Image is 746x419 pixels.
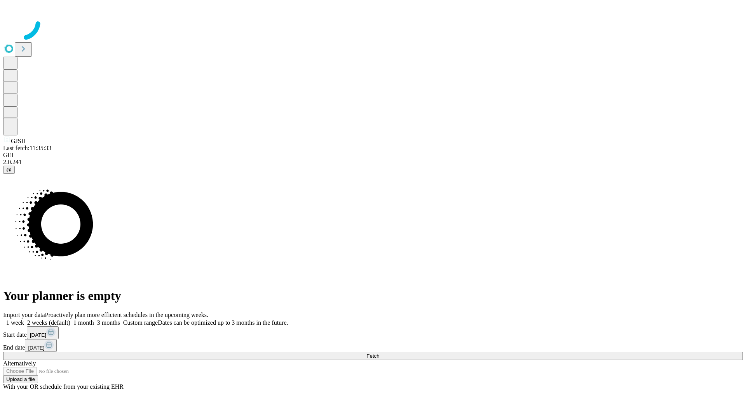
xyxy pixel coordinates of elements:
[3,326,743,339] div: Start date
[366,353,379,359] span: Fetch
[6,319,24,326] span: 1 week
[30,332,46,338] span: [DATE]
[3,159,743,166] div: 2.0.241
[11,138,26,144] span: GJSH
[73,319,94,326] span: 1 month
[3,312,45,318] span: Import your data
[3,152,743,159] div: GEI
[97,319,120,326] span: 3 months
[3,166,15,174] button: @
[45,312,208,318] span: Proactively plan more efficient schedules in the upcoming weeks.
[3,339,743,352] div: End date
[3,375,38,383] button: Upload a file
[3,289,743,303] h1: Your planner is empty
[158,319,288,326] span: Dates can be optimized up to 3 months in the future.
[123,319,158,326] span: Custom range
[3,352,743,360] button: Fetch
[27,326,59,339] button: [DATE]
[27,319,70,326] span: 2 weeks (default)
[25,339,57,352] button: [DATE]
[3,383,124,390] span: With your OR schedule from your existing EHR
[6,167,12,173] span: @
[28,345,44,351] span: [DATE]
[3,145,51,151] span: Last fetch: 11:35:33
[3,360,36,367] span: Alternatively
